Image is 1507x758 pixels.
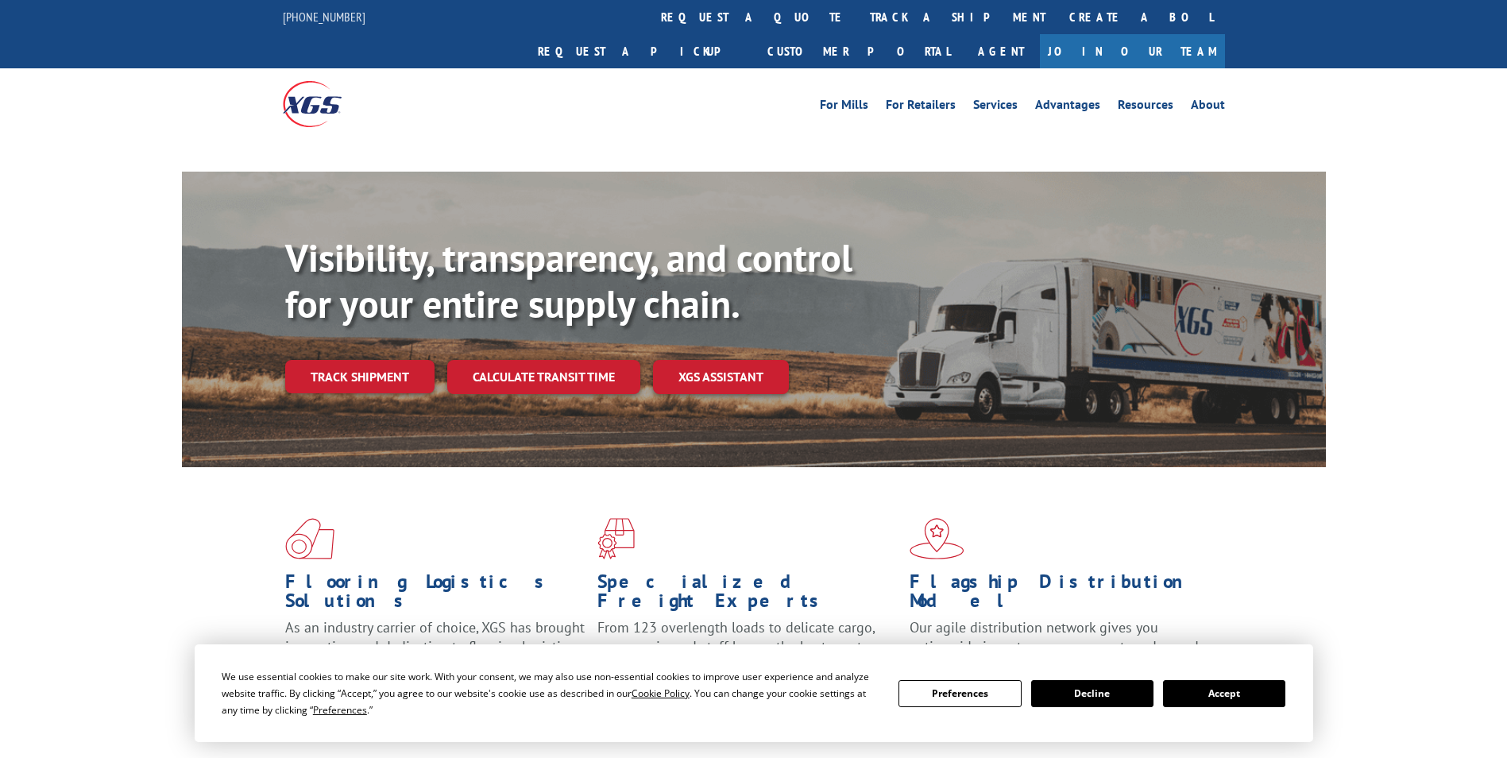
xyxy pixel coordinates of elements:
a: Resources [1118,99,1173,116]
span: Cookie Policy [632,686,690,700]
a: For Retailers [886,99,956,116]
a: Agent [962,34,1040,68]
a: Request a pickup [526,34,755,68]
a: Services [973,99,1018,116]
a: For Mills [820,99,868,116]
img: xgs-icon-total-supply-chain-intelligence-red [285,518,334,559]
img: xgs-icon-flagship-distribution-model-red [910,518,964,559]
div: Cookie Consent Prompt [195,644,1313,742]
div: We use essential cookies to make our site work. With your consent, we may also use non-essential ... [222,668,879,718]
a: Calculate transit time [447,360,640,394]
a: Track shipment [285,360,435,393]
h1: Specialized Freight Experts [597,572,898,618]
span: As an industry carrier of choice, XGS has brought innovation and dedication to flooring logistics... [285,618,585,675]
b: Visibility, transparency, and control for your entire supply chain. [285,233,852,328]
a: XGS ASSISTANT [653,360,789,394]
button: Accept [1163,680,1285,707]
span: Our agile distribution network gives you nationwide inventory management on demand. [910,618,1202,656]
a: Join Our Team [1040,34,1225,68]
a: Customer Portal [755,34,962,68]
h1: Flagship Distribution Model [910,572,1210,618]
span: Preferences [313,703,367,717]
h1: Flooring Logistics Solutions [285,572,585,618]
a: [PHONE_NUMBER] [283,9,365,25]
img: xgs-icon-focused-on-flooring-red [597,518,635,559]
a: Advantages [1035,99,1100,116]
button: Decline [1031,680,1153,707]
p: From 123 overlength loads to delicate cargo, our experienced staff knows the best way to move you... [597,618,898,689]
a: About [1191,99,1225,116]
button: Preferences [898,680,1021,707]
